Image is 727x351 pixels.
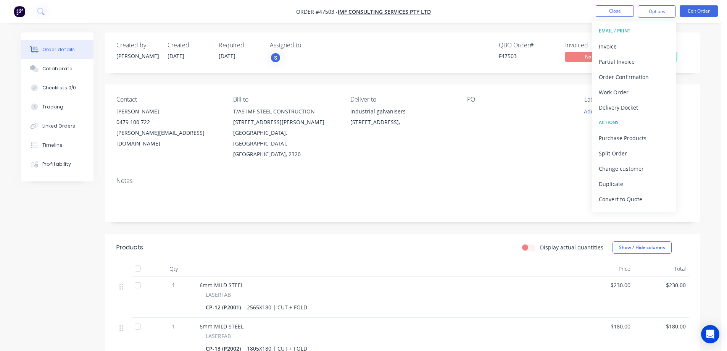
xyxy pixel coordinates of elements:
[599,178,669,189] div: Duplicate
[584,96,689,103] div: Labels
[116,243,143,252] div: Products
[592,100,676,115] button: Delivery Docket
[592,54,676,69] button: Partial Invoice
[200,281,243,289] span: 6mm MILD STEEL
[21,116,93,136] button: Linked Orders
[116,106,221,117] div: [PERSON_NAME]
[637,281,686,289] span: $230.00
[206,302,244,313] div: CP-12 (P2001)
[599,163,669,174] div: Change customer
[592,176,676,191] button: Duplicate
[172,281,175,289] span: 1
[581,322,630,330] span: $180.00
[599,71,669,82] div: Order Confirmation
[467,96,572,103] div: PO
[116,96,221,103] div: Contact
[116,42,158,49] div: Created by
[599,41,669,52] div: Invoice
[592,207,676,222] button: Archive
[338,8,431,15] a: IMF CONSULTING SERVICES Pty Ltd
[200,323,243,330] span: 6mm MILD STEEL
[599,133,669,144] div: Purchase Products
[680,5,718,17] button: Edit Order
[42,84,76,91] div: Checklists 0/0
[599,118,669,128] div: ACTIONS
[14,6,25,17] img: Factory
[599,209,669,220] div: Archive
[21,155,93,174] button: Profitability
[565,42,622,49] div: Invoiced
[116,128,221,149] div: [PERSON_NAME][EMAIL_ADDRESS][DOMAIN_NAME]
[599,102,669,113] div: Delivery Docket
[580,106,615,116] button: Add labels
[599,87,669,98] div: Work Order
[116,117,221,128] div: 0479 100 722
[270,42,346,49] div: Assigned to
[233,96,338,103] div: Bill to
[599,56,669,67] div: Partial Invoice
[21,136,93,155] button: Timeline
[565,52,611,61] span: No
[592,161,676,176] button: Change customer
[206,291,231,299] span: LASERFAB
[172,322,175,330] span: 1
[116,177,689,184] div: Notes
[42,142,63,149] div: Timeline
[219,52,235,60] span: [DATE]
[592,39,676,54] button: Invoice
[592,146,676,161] button: Split Order
[116,106,221,149] div: [PERSON_NAME]0479 100 722[PERSON_NAME][EMAIL_ADDRESS][DOMAIN_NAME]
[270,52,281,63] button: S
[21,59,93,78] button: Collaborate
[168,42,210,49] div: Created
[233,106,338,160] div: T/AS IMF STEEL CONSTRUCTION [STREET_ADDRESS][PERSON_NAME][GEOGRAPHIC_DATA], [GEOGRAPHIC_DATA], [G...
[592,130,676,146] button: Purchase Products
[116,52,158,60] div: [PERSON_NAME]
[206,332,231,340] span: LASERFAB
[42,161,71,168] div: Profitability
[637,322,686,330] span: $180.00
[151,261,197,277] div: Qty
[21,97,93,116] button: Tracking
[233,106,338,128] div: T/AS IMF STEEL CONSTRUCTION [STREET_ADDRESS][PERSON_NAME]
[599,26,669,36] div: EMAIL / PRINT
[581,281,630,289] span: $230.00
[350,96,455,103] div: Deliver to
[21,40,93,59] button: Order details
[42,65,73,72] div: Collaborate
[592,115,676,130] button: ACTIONS
[42,104,63,110] div: Tracking
[42,46,75,53] div: Order details
[634,261,689,277] div: Total
[592,191,676,207] button: Convert to Quote
[233,128,338,160] div: [GEOGRAPHIC_DATA], [GEOGRAPHIC_DATA], [GEOGRAPHIC_DATA], 2320
[638,5,676,18] button: Options
[296,8,338,15] span: Order #47503 -
[350,106,455,131] div: industrial galvanisers [STREET_ADDRESS],
[613,241,672,254] button: Show / Hide columns
[599,148,669,159] div: Split Order
[219,42,261,49] div: Required
[592,23,676,39] button: EMAIL / PRINT
[592,69,676,84] button: Order Confirmation
[42,123,75,129] div: Linked Orders
[540,243,603,251] label: Display actual quantities
[168,52,184,60] span: [DATE]
[599,194,669,205] div: Convert to Quote
[592,84,676,100] button: Work Order
[596,5,634,17] button: Close
[499,52,556,60] div: F47503
[499,42,556,49] div: QBO Order #
[21,78,93,97] button: Checklists 0/0
[350,106,455,128] div: industrial galvanisers [STREET_ADDRESS],
[701,325,719,343] div: Open Intercom Messenger
[244,302,310,313] div: 2565X180 | CUT + FOLD
[578,261,634,277] div: Price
